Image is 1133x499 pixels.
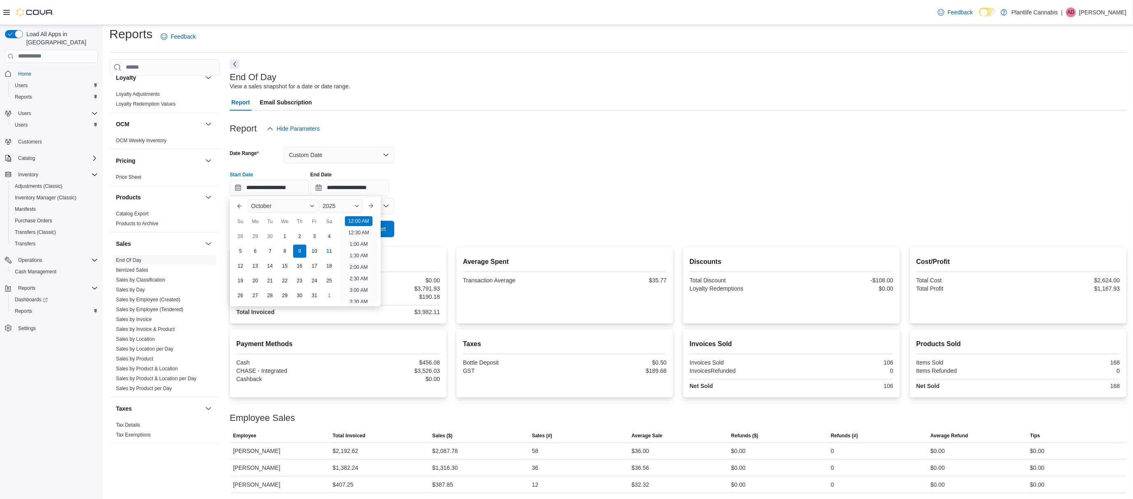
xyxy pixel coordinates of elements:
div: day-15 [278,259,291,273]
span: Purchase Orders [15,217,52,224]
button: Reports [15,283,39,293]
a: Loyalty Redemption Values [116,101,176,107]
div: 168 [1020,383,1120,389]
button: Adjustments (Classic) [8,180,101,192]
div: View a sales snapshot for a date or date range. [230,82,350,91]
span: Users [12,81,98,90]
span: Sales by Employee (Created) [116,296,180,303]
nav: Complex example [5,65,98,356]
h1: Reports [109,26,153,42]
div: $0.00 [340,376,440,382]
div: Loyalty [109,89,220,112]
a: Sales by Product [116,356,153,362]
div: 58 [532,446,539,456]
a: Sales by Employee (Tendered) [116,307,183,312]
a: Tax Exemptions [116,432,151,438]
a: Sales by Product & Location per Day [116,376,197,381]
div: $189.68 [566,367,667,374]
div: $0.00 [731,446,746,456]
li: 3:00 AM [346,285,371,295]
div: Transaction Average [463,277,563,284]
div: OCM [109,136,220,149]
button: Reports [8,305,101,317]
div: Loyalty Redemptions [689,285,790,292]
button: Users [8,80,101,91]
p: | [1061,7,1063,17]
span: Reports [15,283,98,293]
button: OCM [203,119,213,129]
div: day-2 [293,230,306,243]
button: Users [15,109,34,118]
h3: Pricing [116,157,135,165]
div: day-31 [308,289,321,302]
a: Dashboards [12,295,51,305]
h3: Products [116,193,141,201]
span: Adjustments (Classic) [12,181,98,191]
span: Hide Parameters [277,125,320,133]
div: day-26 [234,289,247,302]
div: day-12 [234,259,247,273]
div: day-1 [278,230,291,243]
div: Antoinette De Raucourt [1066,7,1076,17]
span: Loyalty Adjustments [116,91,160,97]
div: $0.00 [1030,446,1045,456]
span: Price Sheet [116,174,141,180]
strong: Net Sold [689,383,713,389]
div: day-19 [234,274,247,287]
div: $3,526.03 [340,367,440,374]
div: $0.50 [566,359,667,366]
span: Inventory [15,170,98,180]
span: Employee [233,432,257,439]
a: Dashboards [8,294,101,305]
div: day-8 [278,245,291,258]
div: day-11 [323,245,336,258]
span: Dashboards [15,296,48,303]
div: day-30 [293,289,306,302]
button: Operations [15,255,46,265]
div: day-7 [264,245,277,258]
div: Sales [109,255,220,397]
div: day-23 [293,274,306,287]
div: Total Cost [916,277,1017,284]
div: Fr [308,215,321,228]
div: Pricing [109,172,220,185]
input: Press the down key to open a popover containing a calendar. [310,180,389,196]
button: Transfers (Classic) [8,226,101,238]
span: Cash Management [15,268,56,275]
span: OCM Weekly Inventory [116,137,166,144]
div: Invoices Sold [689,359,790,366]
span: Sales by Day [116,286,145,293]
span: Feedback [948,8,973,16]
div: We [278,215,291,228]
button: Manifests [8,203,101,215]
div: $190.18 [340,293,440,300]
div: day-28 [234,230,247,243]
div: Taxes [109,420,220,443]
li: 12:30 AM [345,228,372,238]
span: Operations [18,257,42,263]
img: Cova [16,8,53,16]
button: Home [2,68,101,80]
ul: Time [340,216,377,303]
div: Products [109,209,220,232]
a: End Of Day [116,257,141,263]
div: Items Refunded [916,367,1017,374]
a: Tax Details [116,422,140,428]
div: $1,167.93 [1020,285,1120,292]
input: Press the down key to enter a popover containing a calendar. Press the escape key to close the po... [230,180,309,196]
button: Inventory [15,170,42,180]
span: Adjustments (Classic) [15,183,62,189]
span: Settings [18,325,36,332]
span: Itemized Sales [116,267,148,273]
span: Sales by Classification [116,277,165,283]
span: Sales (#) [532,432,552,439]
button: Inventory Manager (Classic) [8,192,101,203]
span: October [251,203,272,209]
div: October, 2025 [233,229,337,303]
span: 2025 [323,203,335,209]
h2: Payment Methods [236,339,440,349]
div: day-22 [278,274,291,287]
div: $0.00 [930,446,945,456]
